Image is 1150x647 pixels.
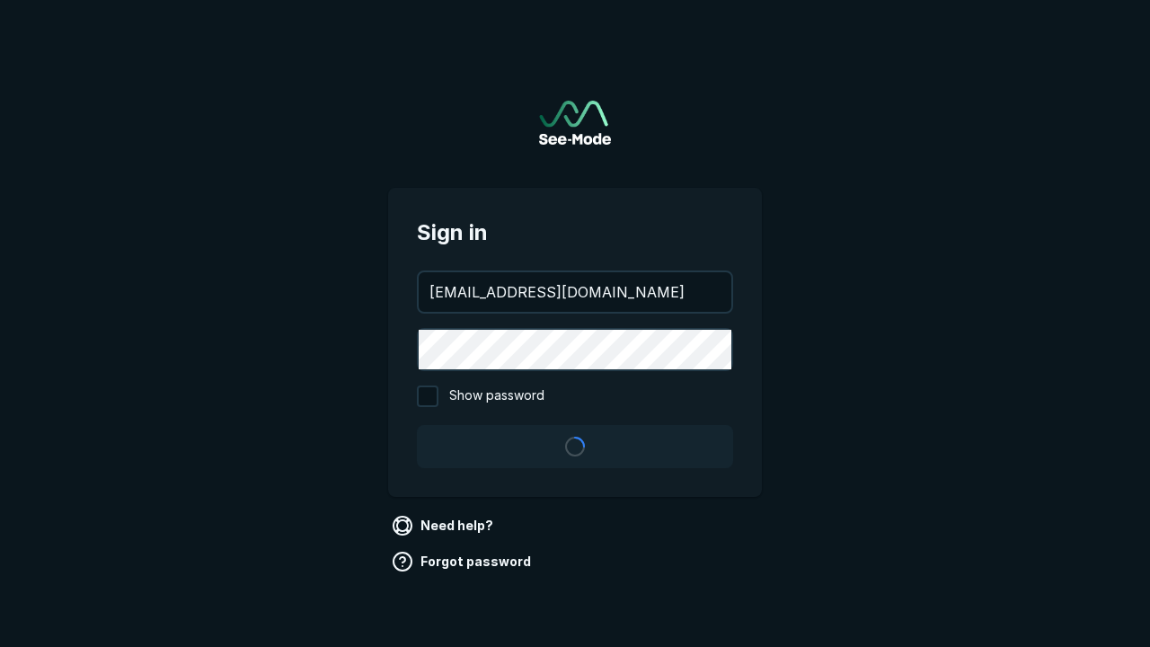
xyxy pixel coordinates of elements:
span: Sign in [417,217,733,249]
span: Show password [449,386,544,407]
a: Forgot password [388,547,538,576]
a: Need help? [388,511,500,540]
input: your@email.com [419,272,731,312]
img: See-Mode Logo [539,101,611,145]
a: Go to sign in [539,101,611,145]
